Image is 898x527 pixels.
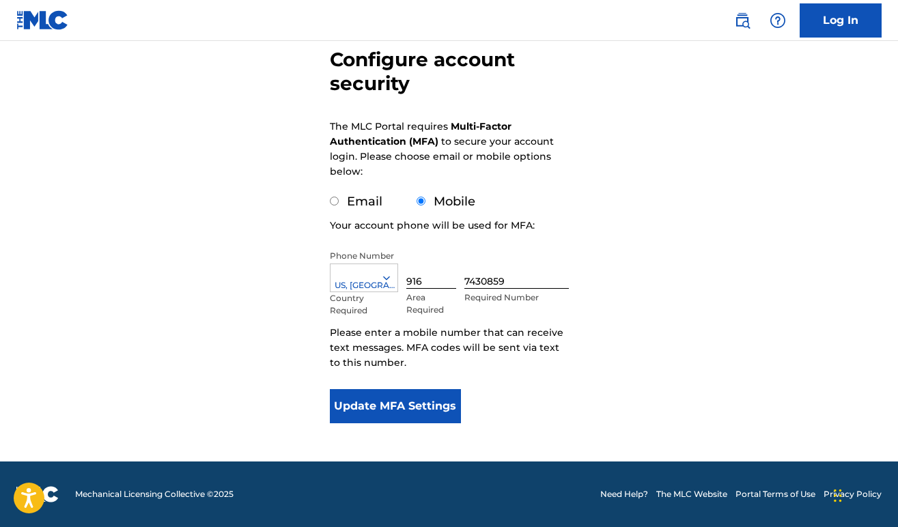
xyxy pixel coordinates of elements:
[656,488,727,500] a: The MLC Website
[75,488,234,500] span: Mechanical Licensing Collective © 2025
[800,3,882,38] a: Log In
[770,12,786,29] img: help
[330,120,511,147] strong: Multi-Factor Authentication (MFA)
[824,488,882,500] a: Privacy Policy
[764,7,791,34] div: Help
[830,461,898,527] iframe: Chat Widget
[330,48,569,96] h3: Configure account security
[464,291,568,304] p: Required Number
[330,325,569,370] p: Please enter a mobile number that can receive text messages. MFA codes will be sent via text to t...
[16,10,69,30] img: MLC Logo
[16,486,59,502] img: logo
[330,218,535,233] p: Your account phone will be used for MFA:
[729,7,756,34] a: Public Search
[331,279,397,291] div: US, [GEOGRAPHIC_DATA] +1
[347,194,382,209] label: Email
[434,194,475,209] label: Mobile
[734,12,750,29] img: search
[330,292,375,317] p: Country Required
[330,119,554,179] p: The MLC Portal requires to secure your account login. Please choose email or mobile options below:
[330,389,462,423] button: Update MFA Settings
[735,488,815,500] a: Portal Terms of Use
[600,488,648,500] a: Need Help?
[834,475,842,516] div: Drag
[406,291,457,316] p: Area Required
